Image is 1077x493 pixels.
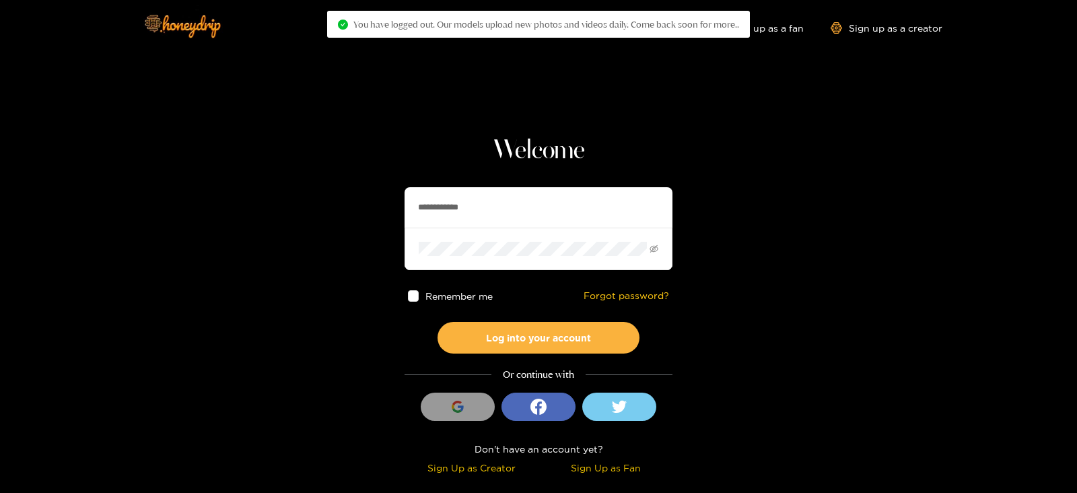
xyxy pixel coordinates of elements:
div: Sign Up as Creator [408,460,535,475]
h1: Welcome [405,135,672,167]
a: Sign up as a fan [711,22,804,34]
div: Sign Up as Fan [542,460,669,475]
a: Sign up as a creator [831,22,942,34]
span: eye-invisible [650,244,658,253]
button: Log into your account [438,322,639,354]
span: Remember me [426,291,493,301]
span: check-circle [338,20,348,30]
div: Don't have an account yet? [405,441,672,457]
a: Forgot password? [584,290,669,302]
div: Or continue with [405,367,672,383]
span: You have logged out. Our models upload new photos and videos daily. Come back soon for more.. [353,19,739,30]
